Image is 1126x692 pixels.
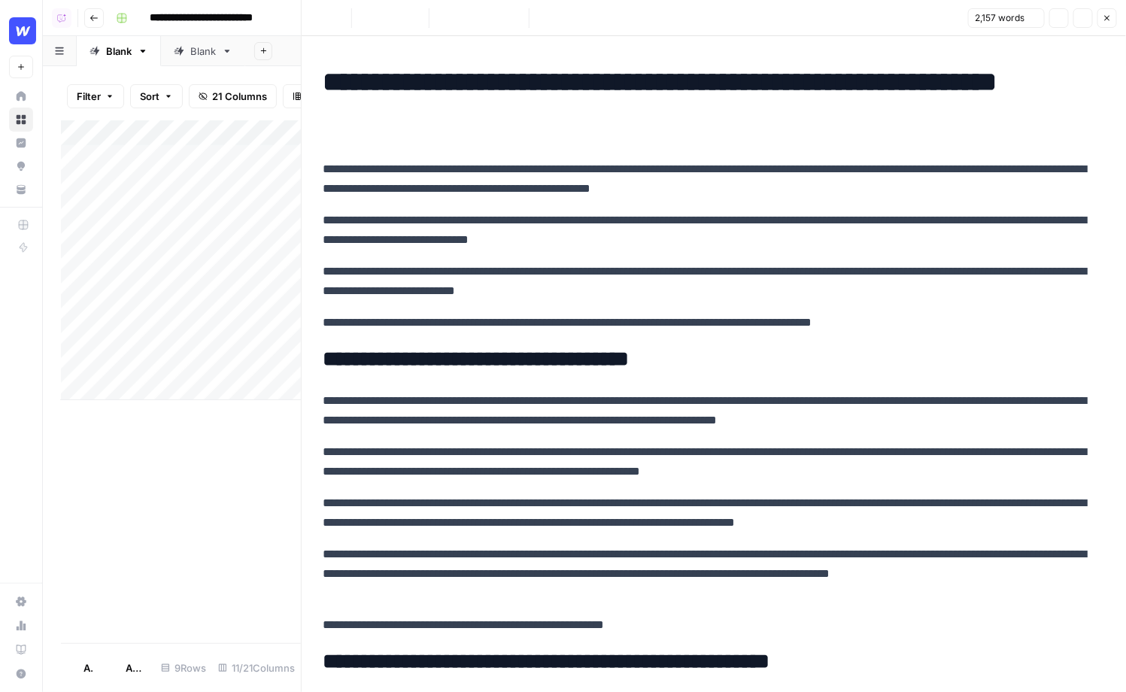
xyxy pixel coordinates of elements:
[9,12,33,50] button: Workspace: Webflow
[67,84,124,108] button: Filter
[83,660,94,675] span: Add Row
[9,590,33,614] a: Settings
[968,8,1045,28] button: 2,157 words
[77,36,161,66] a: Blank
[155,656,212,680] div: 9 Rows
[130,84,183,108] button: Sort
[9,662,33,686] button: Help + Support
[9,84,33,108] a: Home
[9,154,33,178] a: Opportunities
[9,17,36,44] img: Webflow Logo
[9,108,33,132] a: Browse
[161,36,245,66] a: Blank
[103,656,155,680] button: Add 10 Rows
[61,656,103,680] button: Add Row
[106,44,132,59] div: Blank
[77,89,101,104] span: Filter
[975,11,1024,25] span: 2,157 words
[9,131,33,155] a: Insights
[9,638,33,662] a: Learning Hub
[190,44,216,59] div: Blank
[212,656,301,680] div: 11/21 Columns
[126,660,146,675] span: Add 10 Rows
[140,89,159,104] span: Sort
[189,84,277,108] button: 21 Columns
[9,178,33,202] a: Your Data
[212,89,267,104] span: 21 Columns
[9,614,33,638] a: Usage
